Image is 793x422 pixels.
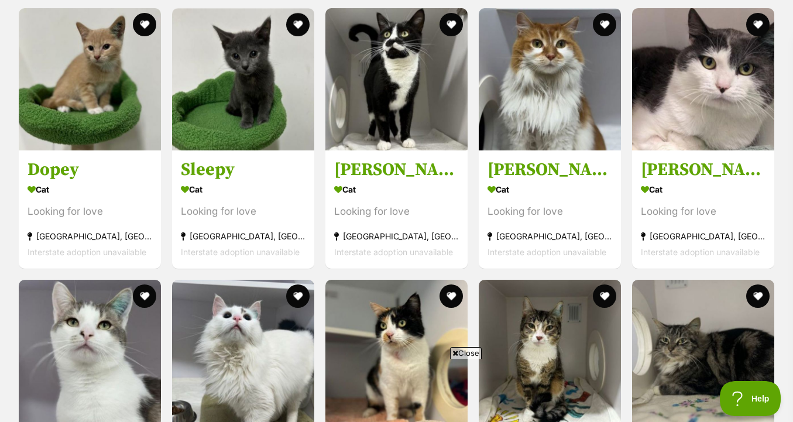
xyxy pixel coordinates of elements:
[172,8,314,150] img: Sleepy
[325,150,468,269] a: [PERSON_NAME] Cat Looking for love [GEOGRAPHIC_DATA], [GEOGRAPHIC_DATA] Interstate adoption unava...
[593,284,616,308] button: favourite
[181,159,305,181] h3: Sleepy
[641,247,760,257] span: Interstate adoption unavailable
[488,247,606,257] span: Interstate adoption unavailable
[440,13,463,36] button: favourite
[172,150,314,269] a: Sleepy Cat Looking for love [GEOGRAPHIC_DATA], [GEOGRAPHIC_DATA] Interstate adoption unavailable ...
[334,204,459,219] div: Looking for love
[440,284,463,308] button: favourite
[479,150,621,269] a: [PERSON_NAME] Cat Looking for love [GEOGRAPHIC_DATA], [GEOGRAPHIC_DATA] Interstate adoption unava...
[450,347,482,359] span: Close
[488,204,612,219] div: Looking for love
[181,247,300,257] span: Interstate adoption unavailable
[181,204,305,219] div: Looking for love
[286,284,310,308] button: favourite
[641,228,765,244] div: [GEOGRAPHIC_DATA], [GEOGRAPHIC_DATA]
[632,8,774,150] img: Dylan
[641,204,765,219] div: Looking for love
[334,228,459,244] div: [GEOGRAPHIC_DATA], [GEOGRAPHIC_DATA]
[641,181,765,198] div: Cat
[28,159,152,181] h3: Dopey
[28,181,152,198] div: Cat
[181,181,305,198] div: Cat
[19,8,161,150] img: Dopey
[488,159,612,181] h3: [PERSON_NAME]
[19,280,161,422] img: Dory
[334,159,459,181] h3: [PERSON_NAME]
[479,280,621,422] img: Frizzy
[593,13,616,36] button: favourite
[479,8,621,150] img: Yasmin
[325,8,468,150] img: Troy Bolten
[632,150,774,269] a: [PERSON_NAME] Cat Looking for love [GEOGRAPHIC_DATA], [GEOGRAPHIC_DATA] Interstate adoption unava...
[746,284,770,308] button: favourite
[746,13,770,36] button: favourite
[133,13,156,36] button: favourite
[172,280,314,422] img: Cinnamon Donut
[28,228,152,244] div: [GEOGRAPHIC_DATA], [GEOGRAPHIC_DATA]
[325,280,468,422] img: Mudcake
[334,247,453,257] span: Interstate adoption unavailable
[334,181,459,198] div: Cat
[720,381,781,416] iframe: Help Scout Beacon - Open
[488,228,612,244] div: [GEOGRAPHIC_DATA], [GEOGRAPHIC_DATA]
[488,181,612,198] div: Cat
[641,159,765,181] h3: [PERSON_NAME]
[133,284,156,308] button: favourite
[184,363,610,416] iframe: Advertisement
[19,150,161,269] a: Dopey Cat Looking for love [GEOGRAPHIC_DATA], [GEOGRAPHIC_DATA] Interstate adoption unavailable f...
[28,204,152,219] div: Looking for love
[632,280,774,422] img: Queenie
[181,228,305,244] div: [GEOGRAPHIC_DATA], [GEOGRAPHIC_DATA]
[286,13,310,36] button: favourite
[28,247,146,257] span: Interstate adoption unavailable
